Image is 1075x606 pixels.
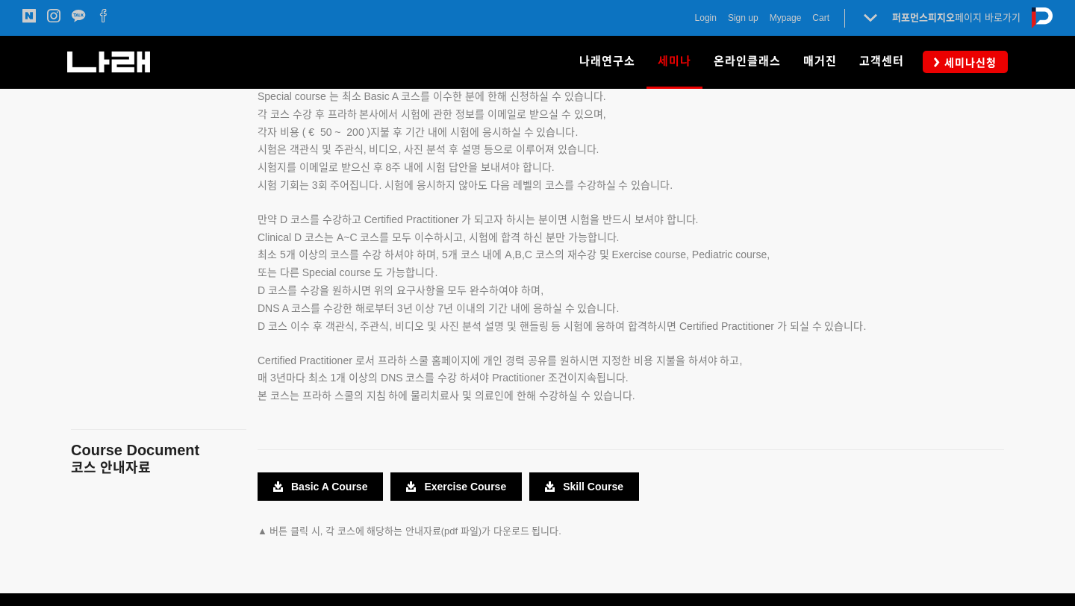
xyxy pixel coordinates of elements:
[258,90,606,102] span: Special course 는 최소 Basic A 코스를 이수한 분에 한해 신청하실 수 있습니다.
[940,55,997,70] span: 세미나신청
[646,36,702,88] a: 세미나
[258,390,635,402] span: 본 코스는 프라하 스쿨의 지침 하에 물리치료사 및 의료인에 한해 수강하실 수 있습니다.
[770,10,802,25] a: Mypage
[803,54,837,68] span: 매거진
[258,126,578,138] span: 각자 비용 ( € 50 ~ 200 )지불 후 기간 내에 시험에 응시하실 수 있습니다.
[714,54,781,68] span: 온라인클래스
[702,36,792,88] a: 온라인클래스
[658,49,691,73] span: 세미나
[258,372,577,384] span: 매 3년마다 최소 1개 이상의 DNS 코스를 수강 하셔야 Practitioner 조건이
[258,302,619,314] span: DNS A 코스를 수강한 해로부터 3년 이상 7년 이내의 기간 내에 응하실 수 있습니다.
[892,12,955,23] strong: 퍼포먼스피지오
[258,143,599,155] span: 시험은 객관식 및 주관식, 비디오, 사진 분석 후 설명 등으로 이루어져 있습니다.
[923,51,1008,72] a: 세미나신청
[258,525,561,537] span: ▲ 버튼 클릭 시, 각 코스에 해당하는 안내자료(pdf 파일)가 다운로드 됩니다.
[728,10,758,25] a: Sign up
[812,10,829,25] a: Cart
[529,472,639,501] a: Skill Course
[848,36,915,88] a: 고객센터
[390,472,522,501] a: Exercise Course
[258,320,866,332] span: D 코스 이수 후 객관식, 주관식, 비디오 및 사진 분석 설명 및 핸들링 등 시험에 응하여 합격하시면 Certified Practitioner 가 되실 수 있습니다.
[258,354,742,366] span: Certified Practitioner 로서 프라하 스쿨 홈페이지에 개인 경력 공유를 원하시면 지정한 비용 지불을 하셔야 하고,
[258,266,437,278] span: 또는 다른 Special course 도 가능합니다.
[579,54,635,68] span: 나래연구소
[258,179,673,191] span: 시험 기회는 3회 주어집니다. 시험에 응시하지 않아도 다음 레벨의 코스를 수강하실 수 있습니다.
[71,460,151,475] span: 코스 안내자료
[577,372,629,384] span: 지속됩니다.
[892,12,1021,23] a: 퍼포먼스피지오페이지 바로가기
[859,54,904,68] span: 고객센터
[568,36,646,88] a: 나래연구소
[258,231,619,243] span: Clinical D 코스는 A~C 코스를 모두 이수하시고, 시험에 합격 하신 분만 가능합니다.
[258,108,606,120] span: 각 코스 수강 후 프라하 본사에서 시험에 관한 정보를 이메일로 받으실 수 있으며,
[792,36,848,88] a: 매거진
[258,213,699,225] span: 만약 D 코스를 수강하고 Certified Practitioner 가 되고자 하시는 분이면 시험을 반드시 보셔야 합니다.
[258,284,543,296] span: D 코스를 수강을 원하시면 위의 요구사항을 모두 완수하여야 하며,
[258,161,555,173] span: 시험지를 이메일로 받으신 후 8주 내에 시험 답안을 보내셔야 합니다.
[258,249,770,260] span: 최소 5개 이상의 코스를 수강 하셔야 하며, 5개 코스 내에 A,B,C 코스의 재수강 및 Exercise course, Pediatric course,
[258,472,383,501] a: Basic A Course
[695,10,717,25] a: Login
[71,442,199,458] span: Course Document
